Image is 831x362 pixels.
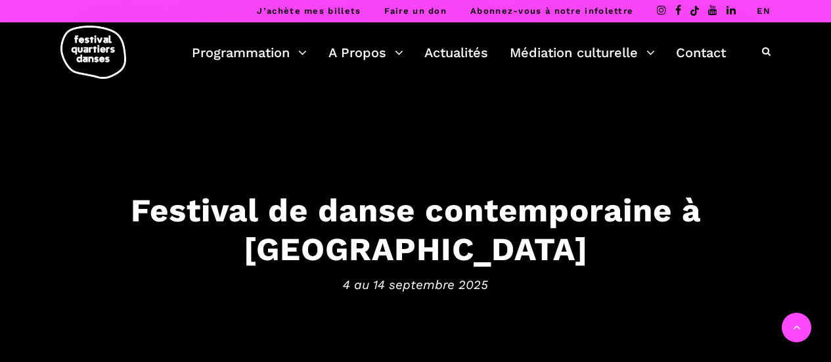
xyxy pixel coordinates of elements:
span: 4 au 14 septembre 2025 [13,275,818,294]
a: Programmation [192,41,307,64]
img: logo-fqd-med [60,26,126,79]
a: Médiation culturelle [510,41,655,64]
a: Contact [676,41,726,64]
a: A Propos [328,41,403,64]
a: Abonnez-vous à notre infolettre [470,6,633,16]
a: Actualités [424,41,488,64]
a: EN [757,6,771,16]
h3: Festival de danse contemporaine à [GEOGRAPHIC_DATA] [13,191,818,269]
a: Faire un don [384,6,447,16]
a: J’achète mes billets [257,6,361,16]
